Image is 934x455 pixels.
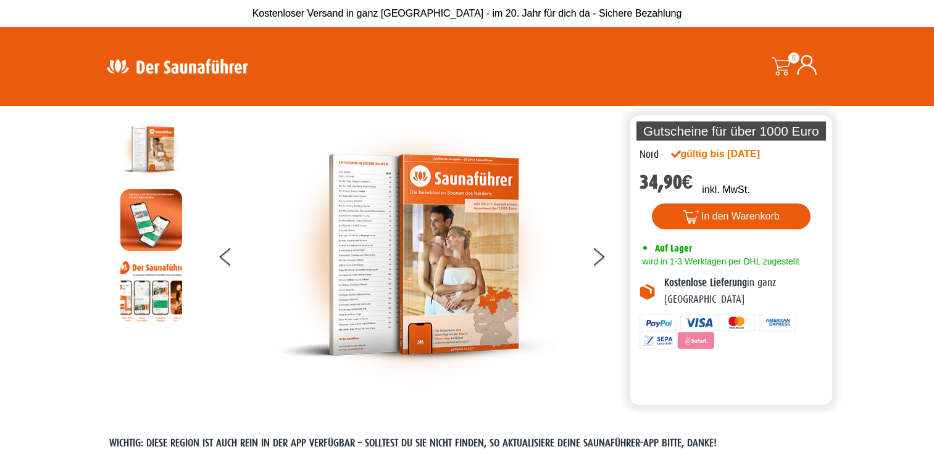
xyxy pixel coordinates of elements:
span: Auf Lager [655,242,692,254]
span: Kostenloser Versand in ganz [GEOGRAPHIC_DATA] - im 20. Jahr für dich da - Sichere Bezahlung [252,8,682,18]
img: Anleitung7tn [120,260,182,322]
span: € [682,171,693,194]
img: der-saunafuehrer-2025-nord [277,118,555,391]
p: inkl. MwSt. [702,182,749,197]
img: MOCKUP-iPhone_regional [120,189,182,251]
p: in ganz [GEOGRAPHIC_DATA] [664,275,824,308]
bdi: 34,90 [640,171,693,194]
button: In den Warenkorb [652,203,811,229]
img: der-saunafuehrer-2025-nord [120,118,182,180]
span: WICHTIG: DIESE REGION IST AUCH REIN IN DER APP VERFÜGBAR – SOLLTEST DU SIE NICHT FINDEN, SO AKTUA... [109,437,717,449]
p: Gutscheine für über 1000 Euro [636,121,827,141]
div: Nord [640,147,659,163]
span: wird in 1-3 Werktagen per DHL zugestellt [640,256,799,266]
b: Kostenlose Lieferung [664,277,747,289]
span: 0 [788,52,799,64]
div: gültig bis [DATE] [671,147,787,162]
